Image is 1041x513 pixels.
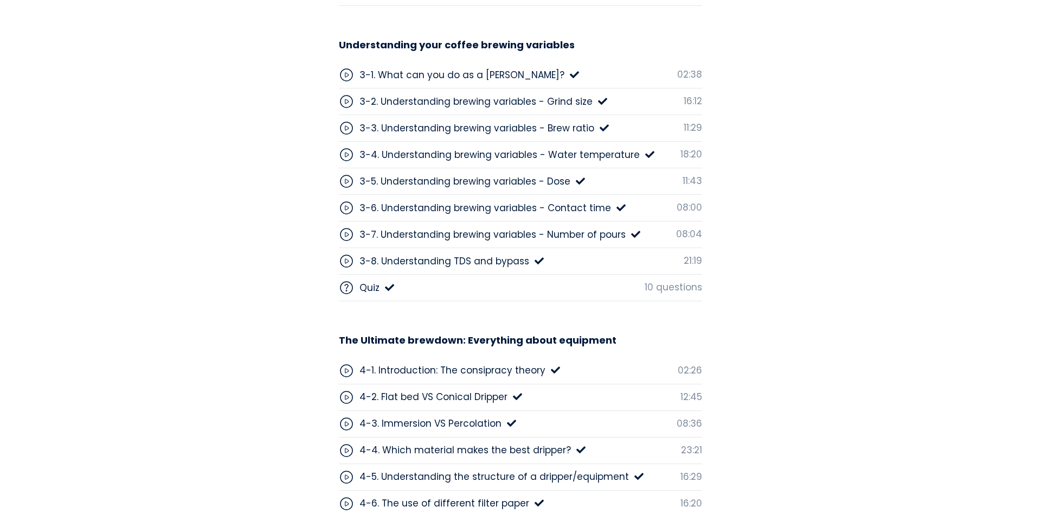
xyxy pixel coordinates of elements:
div: 4-1. Introduction: The consipracy theory [359,363,545,377]
div: 08:00 [677,200,702,214]
div: 02:26 [678,363,702,377]
div: 3-7. Understanding brewing variables - Number of pours [359,227,626,242]
div: 12:45 [680,390,702,404]
div: 4-6. The use of different filter paper [359,496,529,510]
div: 3-8. Understanding TDS and bypass [359,254,529,268]
div: 18:20 [680,147,702,161]
div: Quiz [359,281,380,295]
h3: Understanding your coffee brewing variables [339,39,575,51]
div: 4-3. Immersion VS Percolation [359,416,502,430]
div: 08:36 [677,416,702,430]
div: 23:21 [681,443,702,457]
div: 16:20 [680,496,702,510]
div: 16:29 [680,470,702,484]
div: 3-2. Understanding brewing variables - Grind size [359,94,593,109]
div: 3-5. Understanding brewing variables - Dose [359,174,570,188]
div: 10 questions [645,280,702,294]
div: 16:12 [684,94,702,108]
div: 08:04 [676,227,702,241]
div: 3-4. Understanding brewing variables - Water temperature [359,148,640,162]
div: 11:43 [683,174,702,188]
div: 21:19 [684,254,702,268]
div: 3-6. Understanding brewing variables - Contact time [359,201,611,215]
div: 4-2. Flat bed VS Conical Dripper [359,390,507,404]
div: 3-3. Understanding brewing variables - Brew ratio [359,121,594,135]
div: 11:29 [684,121,702,135]
div: 4-4. Which material makes the best dripper? [359,443,571,457]
div: 4-5. Understanding the structure of a dripper/equipment [359,470,629,484]
div: 02:38 [677,67,702,81]
div: 3-1. What can you do as a [PERSON_NAME]? [359,68,564,82]
h3: The Ultimate brewdown: Everything about equipment [339,334,616,346]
